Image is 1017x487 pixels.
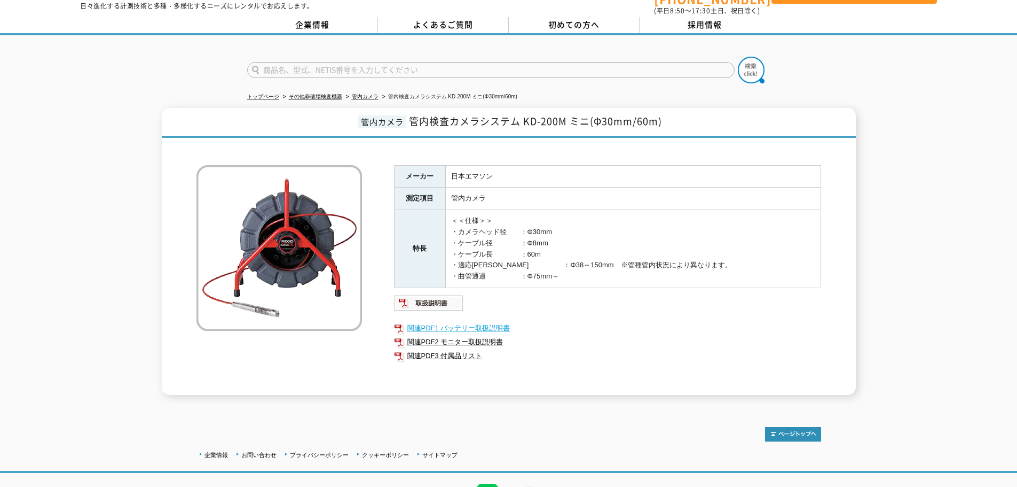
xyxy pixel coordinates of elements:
input: 商品名、型式、NETIS番号を入力してください [247,62,735,78]
a: 企業情報 [247,17,378,33]
a: クッキーポリシー [362,452,409,458]
a: トップページ [247,94,279,99]
a: 関連PDF3 付属品リスト [394,349,821,363]
th: 測定項目 [394,188,445,210]
a: 関連PDF1 バッテリー取扱説明書 [394,321,821,335]
td: ＜＜仕様＞＞ ・カメラヘッド径 ：Φ30mm ・ケーブル径 ：Φ8mm ・ケーブル長 ：60m ・適応[PERSON_NAME] ：Φ38～150mm ※管種管内状況により異なります。 ・曲管通... [445,210,821,288]
a: 採用情報 [640,17,770,33]
li: 管内検査カメラシステム KD-200M ミニ(Φ30mm/60m) [380,91,517,103]
a: サイトマップ [422,452,458,458]
img: 取扱説明書 [394,295,464,312]
a: お問い合わせ [241,452,277,458]
span: 初めての方へ [548,19,600,30]
img: 管内検査カメラシステム KD-200M ミニ(Φ30mm/60m) [196,165,362,331]
a: 企業情報 [204,452,228,458]
a: その他非破壊検査機器 [289,94,342,99]
td: 管内カメラ [445,188,821,210]
p: 日々進化する計測技術と多種・多様化するニーズにレンタルでお応えします。 [80,3,314,9]
span: 管内検査カメラシステム KD-200M ミニ(Φ30mm/60m) [409,114,662,128]
a: よくあるご質問 [378,17,509,33]
a: 関連PDF2 モニター取扱説明書 [394,335,821,349]
a: 管内カメラ [352,94,379,99]
img: btn_search.png [738,57,764,83]
a: 初めての方へ [509,17,640,33]
span: (平日 ～ 土日、祝日除く) [654,6,760,16]
span: 8:50 [670,6,685,16]
a: プライバシーポリシー [290,452,349,458]
span: 管内カメラ [358,115,406,128]
th: メーカー [394,165,445,188]
th: 特長 [394,210,445,288]
a: 取扱説明書 [394,302,464,310]
span: 17:30 [691,6,711,16]
td: 日本エマソン [445,165,821,188]
img: トップページへ [765,427,821,442]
